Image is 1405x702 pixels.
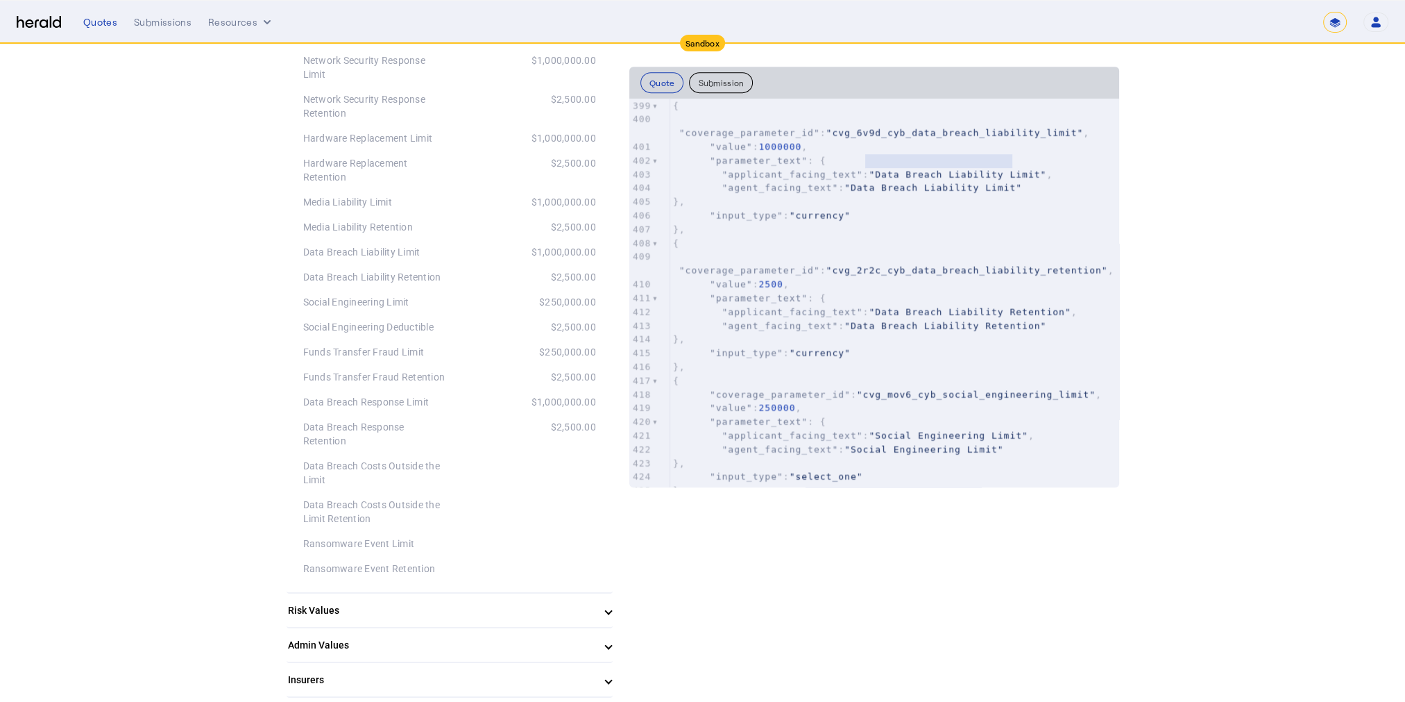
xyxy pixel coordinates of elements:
div: 410 [629,278,652,292]
span: "Social Engineering Limit" [844,444,1004,455]
span: "Social Engineering Limit" [869,431,1028,441]
div: 403 [629,168,652,182]
div: 417 [629,374,652,388]
div: $2,500.00 [450,220,596,234]
div: Hardware Replacement Limit [303,131,450,145]
img: Herald Logo [17,16,61,29]
mat-panel-title: Risk Values [288,603,595,618]
div: Data Breach Liability Limit [303,245,450,259]
div: 413 [629,319,652,333]
div: Funds Transfer Fraud Limit [303,345,450,359]
span: { [673,101,679,111]
span: : { [673,156,826,166]
div: $1,000,000.00 [450,53,596,81]
div: 419 [629,401,652,415]
span: "agent_facing_text" [722,183,839,193]
div: Ransomware Event Limit [303,537,450,551]
span: "agent_facing_text" [722,321,839,331]
span: : , [673,390,1102,400]
span: "Data Breach Liability Retention" [844,321,1046,331]
mat-expansion-panel-header: Insurers [287,663,613,696]
span: "applicant_facing_text" [722,169,863,180]
span: }, [673,197,686,207]
span: { [673,238,679,249]
span: "parameter_text" [710,293,808,303]
mat-panel-title: Insurers [288,673,595,687]
mat-expansion-panel-header: Admin Values [287,628,613,662]
div: Hardware Replacement Retention [303,156,450,184]
div: 408 [629,237,652,251]
div: 420 [629,415,652,429]
div: 406 [629,209,652,223]
div: $2,500.00 [450,420,596,448]
span: "cvg_mov6_cyb_social_engineering_limit" [857,390,1096,400]
span: : , [673,403,801,413]
div: Data Breach Costs Outside the Limit [303,459,450,487]
span: : , [673,142,808,152]
span: : [673,321,1047,331]
herald-code-block: quote [629,99,1119,487]
span: "currency" [790,348,851,358]
span: : , [673,169,1053,180]
span: "Data Breach Liability Limit" [844,183,1022,193]
div: Ransomware Event Retention [303,562,450,576]
span: "input_type" [710,471,783,482]
span: "value" [710,403,753,413]
div: Sandbox [680,35,725,51]
div: $1,000,000.00 [450,395,596,409]
div: 416 [629,360,652,374]
span: }, [673,485,686,496]
div: 414 [629,333,652,346]
div: $2,500.00 [450,156,596,184]
span: : { [673,417,826,427]
div: 400 [629,112,652,126]
span: "cvg_2r2c_cyb_data_breach_liability_retention" [826,265,1108,276]
div: 421 [629,429,652,443]
span: : , [673,307,1078,317]
div: 412 [629,306,652,319]
div: 423 [629,457,652,471]
span: : [673,471,863,482]
div: Data Breach Costs Outside the Limit Retention [303,498,450,526]
span: 250000 [759,403,796,413]
div: $1,000,000.00 [450,131,596,145]
span: "coverage_parameter_id" [679,128,820,138]
div: Submissions [134,15,191,29]
div: $2,500.00 [450,270,596,284]
div: 402 [629,154,652,168]
span: : [673,210,851,221]
span: "coverage_parameter_id" [710,390,851,400]
span: "Data Breach Liability Retention" [869,307,1071,317]
div: Network Security Response Retention [303,92,450,120]
span: "applicant_facing_text" [722,431,863,441]
div: 415 [629,346,652,360]
span: "value" [710,142,753,152]
span: "select_one" [790,471,863,482]
div: 425 [629,484,652,498]
div: $250,000.00 [450,295,596,309]
div: 405 [629,195,652,209]
div: $1,000,000.00 [450,245,596,259]
div: 401 [629,140,652,154]
div: 418 [629,388,652,402]
div: Network Security Response Limit [303,53,450,81]
div: Social Engineering Deductible [303,320,450,334]
span: "cvg_6v9d_cyb_data_breach_liability_limit" [826,128,1084,138]
span: "parameter_text" [710,417,808,427]
div: 404 [629,181,652,195]
div: $2,500.00 [450,370,596,384]
span: : , [673,431,1034,441]
span: "currency" [790,210,851,221]
div: Media Liability Retention [303,220,450,234]
span: : , [673,251,1114,276]
div: Social Engineering Limit [303,295,450,309]
div: Media Liability Limit [303,195,450,209]
div: Data Breach Liability Retention [303,270,450,284]
span: 1000000 [759,142,802,152]
span: }, [673,334,686,344]
span: }, [673,458,686,469]
mat-expansion-panel-header: Risk Values [287,594,613,627]
div: 399 [629,99,652,113]
span: "input_type" [710,210,783,221]
div: Data Breach Response Retention [303,420,450,448]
